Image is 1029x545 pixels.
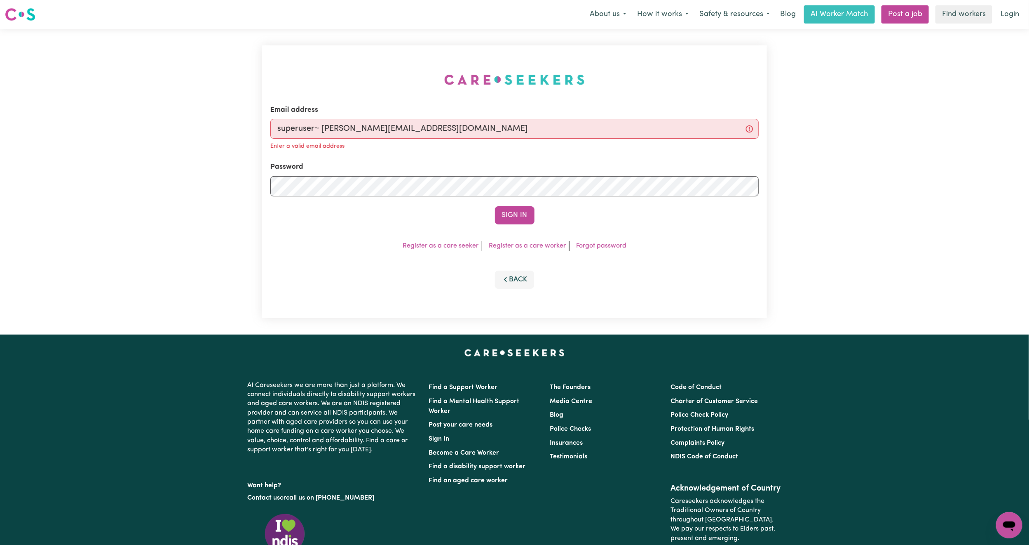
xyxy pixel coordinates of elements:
a: The Founders [550,384,591,391]
a: Find a Support Worker [429,384,498,391]
a: Police Check Policy [670,412,728,418]
a: call us on [PHONE_NUMBER] [286,495,375,501]
a: Charter of Customer Service [670,398,758,405]
button: Back [495,271,534,289]
img: Careseekers logo [5,7,35,22]
a: Find a disability support worker [429,463,526,470]
p: or [248,490,419,506]
a: NDIS Code of Conduct [670,453,738,460]
a: Become a Care Worker [429,450,499,456]
a: Post your care needs [429,422,493,428]
p: At Careseekers we are more than just a platform. We connect individuals directly to disability su... [248,377,419,458]
a: Complaints Policy [670,440,724,446]
a: Forgot password [576,243,626,249]
a: Insurances [550,440,583,446]
a: Police Checks [550,426,591,432]
a: Careseekers home page [464,349,565,356]
a: Contact us [248,495,280,501]
a: Code of Conduct [670,384,722,391]
a: AI Worker Match [804,5,875,24]
button: How it works [632,6,694,23]
a: Register as a care worker [489,243,566,249]
a: Protection of Human Rights [670,426,754,432]
a: Find workers [935,5,992,24]
button: Safety & resources [694,6,775,23]
p: Want help? [248,478,419,490]
a: Post a job [881,5,929,24]
a: Testimonials [550,453,587,460]
h2: Acknowledgement of Country [670,484,781,493]
a: Careseekers logo [5,5,35,24]
button: Sign In [495,206,534,224]
iframe: Button to launch messaging window, conversation in progress [996,512,1022,538]
a: Find a Mental Health Support Worker [429,398,520,415]
label: Email address [270,105,318,116]
input: Email address [270,119,759,139]
a: Sign In [429,436,450,442]
a: Media Centre [550,398,592,405]
button: About us [584,6,632,23]
p: Enter a valid email address [270,142,345,151]
label: Password [270,162,303,172]
a: Find an aged care worker [429,477,508,484]
a: Blog [550,412,563,418]
a: Register as a care seeker [403,243,478,249]
a: Blog [775,5,801,24]
a: Login [996,5,1024,24]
